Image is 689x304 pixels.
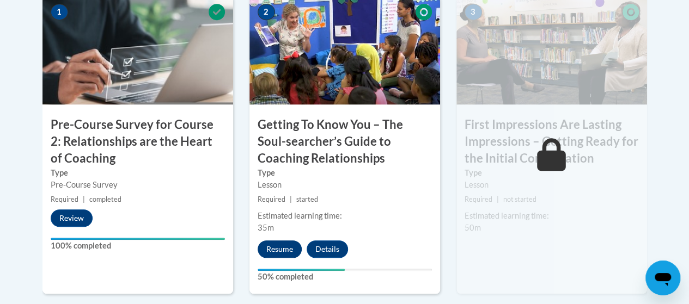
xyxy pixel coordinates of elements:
[51,238,225,240] div: Your progress
[296,195,318,203] span: started
[258,167,432,179] label: Type
[51,4,68,20] span: 1
[456,116,647,166] h3: First Impressions Are Lasting Impressions – Getting Ready for the Initial Conversation
[465,167,639,179] label: Type
[497,195,499,203] span: |
[258,269,345,271] div: Your progress
[258,210,432,222] div: Estimated learning time:
[42,116,233,166] h3: Pre-Course Survey for Course 2: Relationships are the Heart of Coaching
[465,210,639,222] div: Estimated learning time:
[290,195,292,203] span: |
[258,271,432,283] label: 50% completed
[645,260,680,295] iframe: Button to launch messaging window
[258,240,302,258] button: Resume
[51,195,78,203] span: Required
[307,240,348,258] button: Details
[51,209,93,227] button: Review
[258,195,285,203] span: Required
[89,195,121,203] span: completed
[83,195,85,203] span: |
[258,4,275,20] span: 2
[51,179,225,191] div: Pre-Course Survey
[51,240,225,252] label: 100% completed
[465,179,639,191] div: Lesson
[258,179,432,191] div: Lesson
[249,116,440,166] h3: Getting To Know You – The Soul-searcher’s Guide to Coaching Relationships
[258,223,274,232] span: 35m
[465,223,481,232] span: 50m
[465,195,492,203] span: Required
[465,4,482,20] span: 3
[51,167,225,179] label: Type
[503,195,536,203] span: not started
